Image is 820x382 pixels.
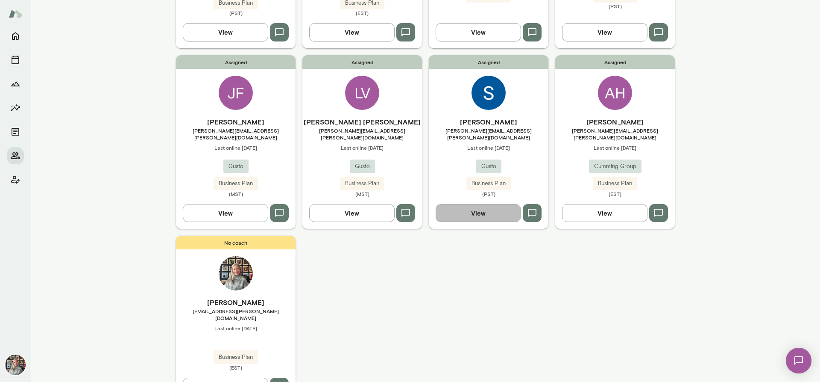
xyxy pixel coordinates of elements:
[5,355,26,375] img: Tricia Maggio
[471,76,506,110] img: Sandra Jirous
[340,179,384,188] span: Business Plan
[7,147,24,164] button: Members
[176,308,296,321] span: [EMAIL_ADDRESS][PERSON_NAME][DOMAIN_NAME]
[555,3,675,9] span: (PST)
[7,123,24,140] button: Documents
[219,76,253,110] div: JF
[176,127,296,141] span: [PERSON_NAME][EMAIL_ADDRESS][PERSON_NAME][DOMAIN_NAME]
[176,236,296,249] span: No coach
[214,353,258,361] span: Business Plan
[555,190,675,197] span: (EST)
[302,9,422,16] span: (EST)
[429,190,548,197] span: (PST)
[589,162,641,171] span: Cumming Group
[598,76,632,110] div: AH
[562,204,647,222] button: View
[555,55,675,69] span: Assigned
[345,76,379,110] div: LV
[309,23,395,41] button: View
[309,204,395,222] button: View
[183,204,268,222] button: View
[302,117,422,127] h6: [PERSON_NAME] [PERSON_NAME]
[7,27,24,44] button: Home
[176,364,296,371] span: (EST)
[436,23,521,41] button: View
[9,6,22,22] img: Mento
[7,171,24,188] button: Client app
[7,75,24,92] button: Growth Plan
[429,117,548,127] h6: [PERSON_NAME]
[555,144,675,151] span: Last online [DATE]
[555,127,675,141] span: [PERSON_NAME][EMAIL_ADDRESS][PERSON_NAME][DOMAIN_NAME]
[176,190,296,197] span: (MST)
[429,55,548,69] span: Assigned
[562,23,647,41] button: View
[429,144,548,151] span: Last online [DATE]
[176,55,296,69] span: Assigned
[176,297,296,308] h6: [PERSON_NAME]
[219,256,253,290] img: Tricia Maggio
[7,99,24,116] button: Insights
[302,127,422,141] span: [PERSON_NAME][EMAIL_ADDRESS][PERSON_NAME][DOMAIN_NAME]
[7,51,24,68] button: Sessions
[176,325,296,332] span: Last online [DATE]
[593,179,637,188] span: Business Plan
[302,190,422,197] span: (MST)
[302,55,422,69] span: Assigned
[436,204,521,222] button: View
[183,23,268,41] button: View
[350,162,375,171] span: Gusto
[176,117,296,127] h6: [PERSON_NAME]
[214,179,258,188] span: Business Plan
[176,9,296,16] span: (PST)
[555,117,675,127] h6: [PERSON_NAME]
[466,179,511,188] span: Business Plan
[176,144,296,151] span: Last online [DATE]
[223,162,249,171] span: Gusto
[429,127,548,141] span: [PERSON_NAME][EMAIL_ADDRESS][PERSON_NAME][DOMAIN_NAME]
[302,144,422,151] span: Last online [DATE]
[476,162,501,171] span: Gusto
